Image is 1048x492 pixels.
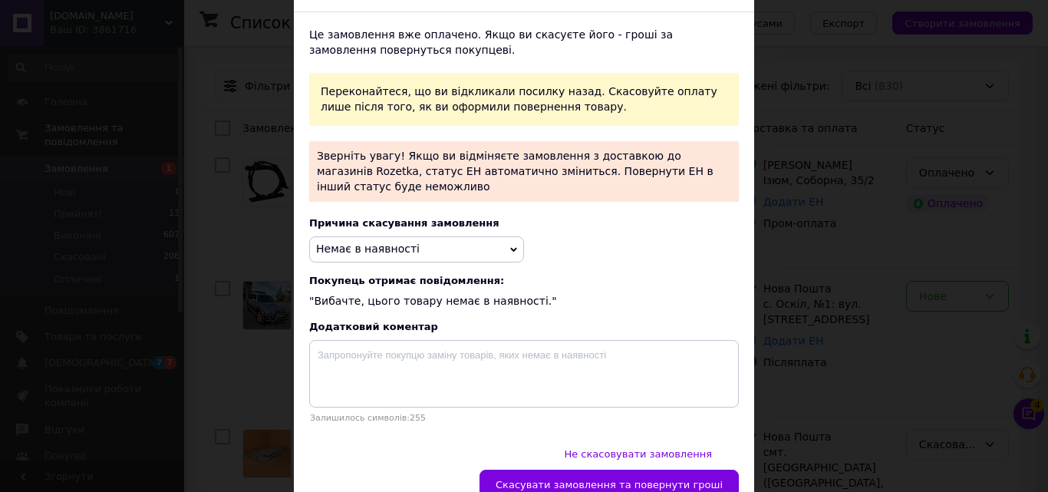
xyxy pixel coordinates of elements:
div: "Вибачте, цього товару немає в наявності." [309,275,739,309]
span: Покупець отримає повідомлення: [309,275,739,286]
div: Це замовлення вже оплачено. Якщо ви скасуєте його - гроші за замовлення повернуться покупцеві. [309,28,739,58]
p: Зверніть увагу! Якщо ви відміняєте замовлення з доставкою до магазинів Rozetka, статус ЕН автомат... [309,141,739,202]
button: Не скасовувати замовлення [548,439,728,470]
span: Не скасовувати замовлення [564,448,712,460]
div: Причина скасування замовлення [309,217,739,229]
span: Немає в наявності [316,243,420,255]
div: Переконайтеся, що ви відкликали посилку назад. Скасовуйте оплату лише після того, як ви оформили ... [309,73,739,126]
span: Скасувати замовлення та повернути гроші [496,479,723,490]
div: Додатковий коментар [309,321,739,332]
div: Залишилось символів: 255 [309,413,739,423]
